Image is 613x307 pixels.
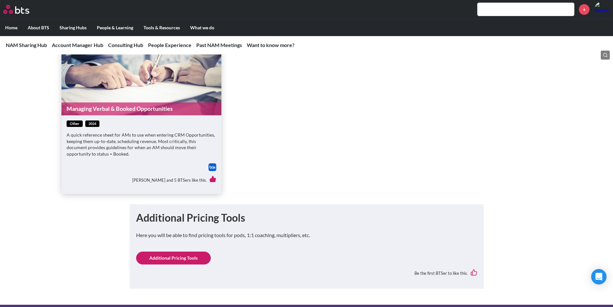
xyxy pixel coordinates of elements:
label: About BTS [23,19,54,36]
p: Here you will be able to find pricing tools for pods, 1:1 coaching, multipliers, etc. [136,232,477,239]
a: Go home [3,5,41,14]
a: Want to know more? [247,42,294,48]
a: + [579,4,590,15]
img: BTS Logo [3,5,29,14]
span: 2024 [85,120,99,127]
a: Profile [594,2,610,17]
span: other [67,120,83,127]
div: [PERSON_NAME] and 5 BTSers like this. [67,171,216,189]
a: Additional Pricing Tools [136,252,211,264]
p: A quick reference sheet for AMs to use when entering CRM Opportunities, keeping them up-to-date, ... [67,132,216,157]
div: Open Intercom Messenger [591,269,607,284]
a: Managing Verbal & Booked Opportunities [61,102,221,115]
a: Account Manager Hub [52,42,103,48]
a: Download file from Box [209,163,216,171]
a: Consulting Hub [108,42,143,48]
label: What we do [185,19,219,36]
img: Box logo [209,163,216,171]
img: Kelsey Raymond [594,2,610,17]
label: People & Learning [92,19,138,36]
label: Sharing Hubs [54,19,92,36]
h1: Additional Pricing Tools [136,211,477,225]
label: Tools & Resources [138,19,185,36]
a: NAM Sharing Hub [6,42,47,48]
a: People Experience [148,42,191,48]
div: Be the first BTSer to like this. [136,264,477,282]
a: Past NAM Meetings [196,42,242,48]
